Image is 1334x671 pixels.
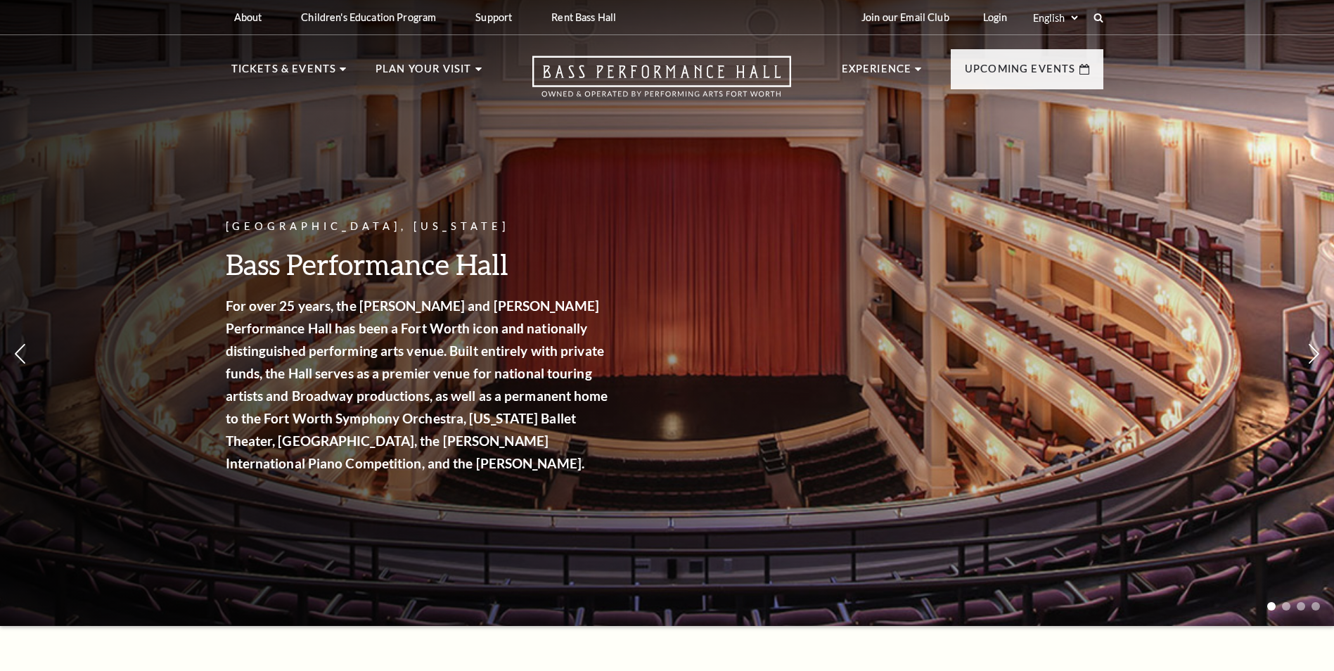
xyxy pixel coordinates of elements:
p: About [234,11,262,23]
select: Select: [1030,11,1080,25]
p: Experience [842,60,912,86]
p: Children's Education Program [301,11,436,23]
h3: Bass Performance Hall [226,246,613,282]
p: Support [475,11,512,23]
p: Rent Bass Hall [551,11,616,23]
p: Plan Your Visit [376,60,472,86]
p: Tickets & Events [231,60,337,86]
p: [GEOGRAPHIC_DATA], [US_STATE] [226,218,613,236]
p: Upcoming Events [965,60,1076,86]
strong: For over 25 years, the [PERSON_NAME] and [PERSON_NAME] Performance Hall has been a Fort Worth ico... [226,298,608,471]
